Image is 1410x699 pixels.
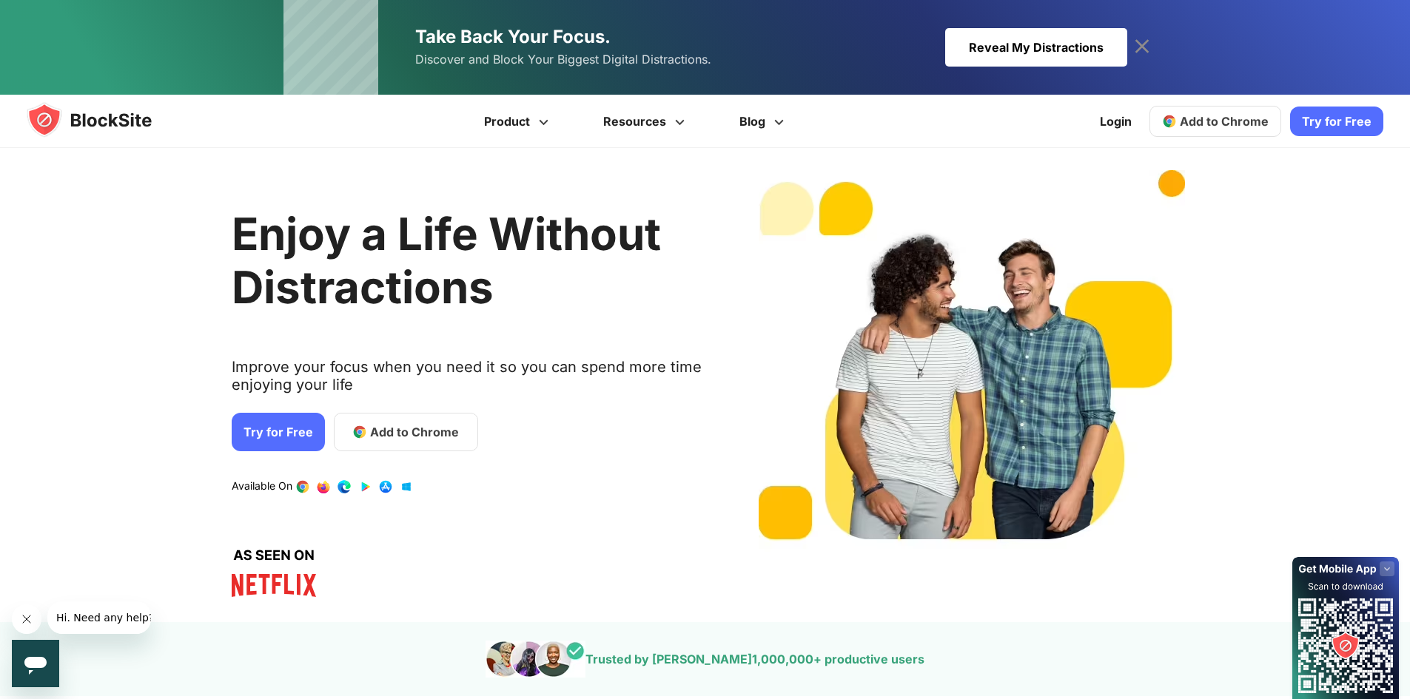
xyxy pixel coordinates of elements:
[1162,114,1177,129] img: chrome-icon.svg
[232,479,292,494] text: Available On
[47,601,151,634] iframe: Mensagem da empresa
[12,640,59,687] iframe: Botão para abrir a janela de mensagens
[1091,104,1141,139] a: Login
[232,358,704,405] text: Improve your focus when you need it so you can spend more time enjoying your life
[370,423,459,441] span: Add to Chrome
[585,652,924,666] text: Trusted by [PERSON_NAME] + productive users
[232,413,325,451] a: Try for Free
[486,641,585,678] img: pepole images
[415,26,611,47] span: Take Back Your Focus.
[334,413,478,451] a: Add to Chrome
[9,10,107,22] span: Hi. Need any help?
[459,95,578,148] a: Product
[1290,107,1383,136] a: Try for Free
[27,102,181,138] img: blocksite-icon.5d769676.svg
[1180,114,1269,129] span: Add to Chrome
[415,49,711,70] span: Discover and Block Your Biggest Digital Distractions.
[232,207,704,314] h2: Enjoy a Life Without Distractions
[1149,106,1281,137] a: Add to Chrome
[578,95,714,148] a: Resources
[752,652,813,666] span: 1,000,000
[945,28,1127,67] div: Reveal My Distractions
[12,604,41,634] iframe: Fechar mensagem
[714,95,813,148] a: Blog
